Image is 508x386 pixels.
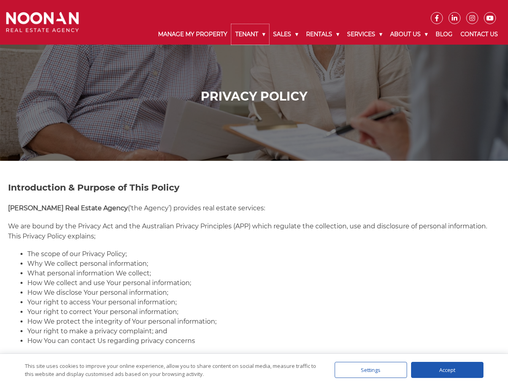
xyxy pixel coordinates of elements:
[6,12,79,32] img: Noonan Real Estate Agency
[154,24,231,45] a: Manage My Property
[343,24,386,45] a: Services
[27,269,500,278] li: What personal information We collect;
[27,288,500,298] li: How We disclose Your personal information;
[8,89,500,104] h1: Privacy Policy
[27,249,500,259] li: The scope of our Privacy Policy;
[335,362,407,378] div: Settings
[411,362,483,378] div: Accept
[25,362,319,378] div: This site uses cookies to improve your online experience, allow you to share content on social me...
[27,336,500,346] li: How You can contact Us regarding privacy concerns
[27,259,500,269] li: Why We collect personal information;
[302,24,343,45] a: Rentals
[432,24,457,45] a: Blog
[27,326,500,336] li: Your right to make a privacy complaint; and
[8,183,500,193] h2: Introduction & Purpose of This Policy
[8,204,128,212] strong: [PERSON_NAME] Real Estate Agency
[27,298,500,307] li: Your right to access Your personal information;
[27,317,500,326] li: How We protect the integrity of Your personal information;
[457,24,502,45] a: Contact Us
[27,278,500,288] li: How We collect and use Your personal information;
[27,307,500,317] li: Your right to correct Your personal information;
[8,203,500,213] p: (‘the Agency’) provides real estate services:
[386,24,432,45] a: About Us
[269,24,302,45] a: Sales
[8,221,500,241] p: We are bound by the Privacy Act and the Australian Privacy Principles (APP) which regulate the co...
[231,24,269,45] a: Tenant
